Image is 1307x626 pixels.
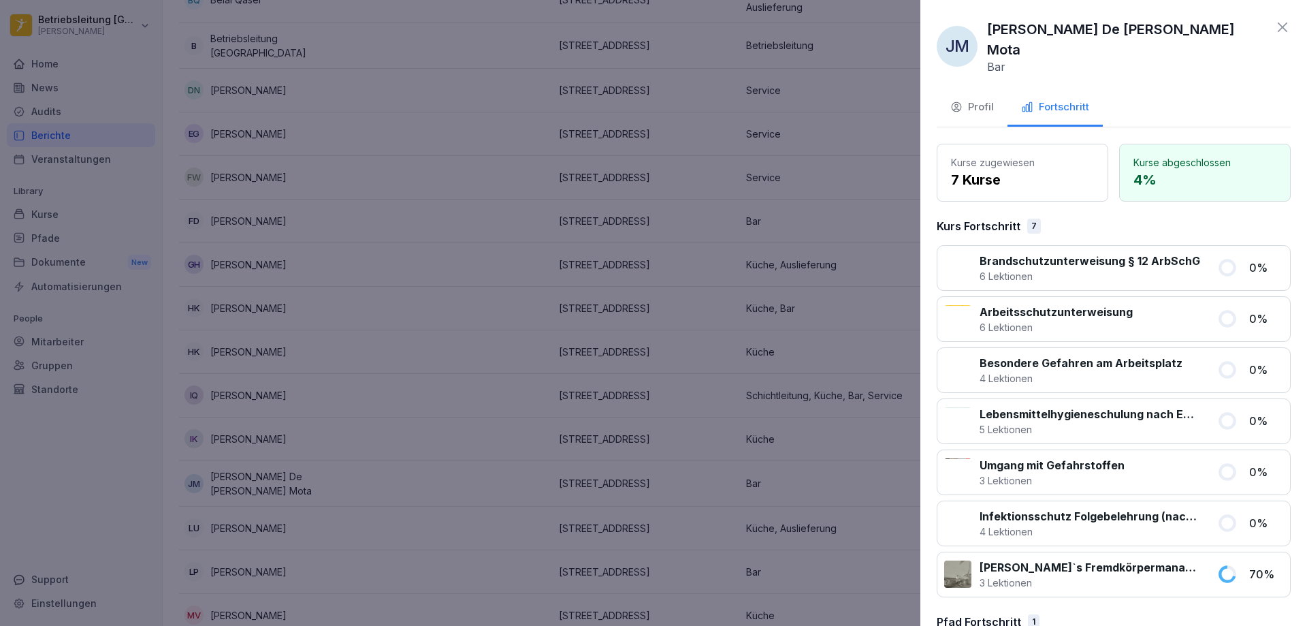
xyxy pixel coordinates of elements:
[987,60,1005,74] p: Bar
[1249,362,1283,378] p: 0 %
[1249,515,1283,531] p: 0 %
[980,525,1201,539] p: 4 Lektionen
[980,269,1200,283] p: 6 Lektionen
[937,218,1020,234] p: Kurs Fortschritt
[937,90,1007,127] button: Profil
[980,457,1125,473] p: Umgang mit Gefahrstoffen
[980,406,1201,422] p: Lebensmittelhygieneschulung nach EU-Verordnung (EG) Nr. 852 / 2004
[980,304,1133,320] p: Arbeitsschutzunterweisung
[1007,90,1103,127] button: Fortschritt
[980,473,1125,488] p: 3 Lektionen
[1249,260,1283,276] p: 0 %
[1133,170,1276,190] p: 4 %
[987,19,1268,60] p: [PERSON_NAME] De [PERSON_NAME] Mota
[980,253,1200,269] p: Brandschutzunterweisung § 12 ArbSchG
[980,371,1182,386] p: 4 Lektionen
[980,320,1133,334] p: 6 Lektionen
[937,26,978,67] div: JM
[1249,464,1283,480] p: 0 %
[1249,566,1283,582] p: 70 %
[1133,155,1276,170] p: Kurse abgeschlossen
[1021,99,1089,115] div: Fortschritt
[980,422,1201,437] p: 5 Lektionen
[951,155,1094,170] p: Kurse zugewiesen
[1027,219,1041,234] div: 7
[980,508,1201,525] p: Infektionsschutz Folgebelehrung (nach §43 IfSG)
[980,576,1201,590] p: 3 Lektionen
[951,170,1094,190] p: 7 Kurse
[1249,413,1283,429] p: 0 %
[1249,311,1283,327] p: 0 %
[950,99,994,115] div: Profil
[980,559,1201,576] p: [PERSON_NAME]`s Fremdkörpermanagement
[980,355,1182,371] p: Besondere Gefahren am Arbeitsplatz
